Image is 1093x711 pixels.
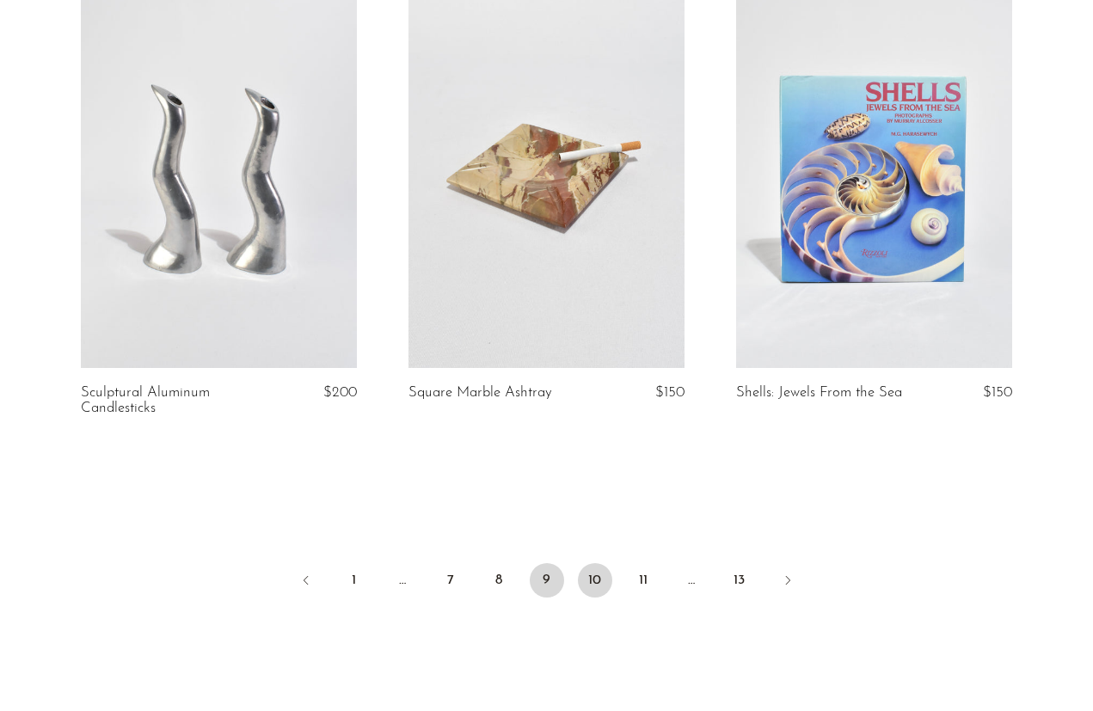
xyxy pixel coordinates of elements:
span: 9 [530,563,564,598]
a: 7 [433,563,468,598]
span: $150 [983,385,1012,400]
a: 13 [722,563,757,598]
span: $150 [655,385,685,400]
a: Shells: Jewels From the Sea [736,385,902,401]
a: Sculptural Aluminum Candlesticks [81,385,264,417]
a: 8 [482,563,516,598]
a: 11 [626,563,660,598]
span: $200 [323,385,357,400]
a: Square Marble Ashtray [408,385,552,401]
span: … [385,563,420,598]
a: 10 [578,563,612,598]
span: … [674,563,709,598]
a: 1 [337,563,371,598]
a: Next [771,563,805,601]
a: Previous [289,563,323,601]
